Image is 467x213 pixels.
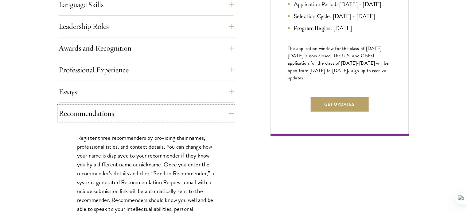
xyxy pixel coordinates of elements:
[288,45,389,82] span: The application window for the class of [DATE]-[DATE] is now closed. The U.S. and Global applicat...
[59,19,234,34] button: Leadership Roles
[310,97,368,112] button: Get Updates
[59,84,234,99] button: Essays
[59,41,234,55] button: Awards and Recognition
[288,24,391,32] li: Program Begins: [DATE]
[59,63,234,77] button: Professional Experience
[288,12,391,21] li: Selection Cycle: [DATE] - [DATE]
[59,106,234,121] button: Recommendations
